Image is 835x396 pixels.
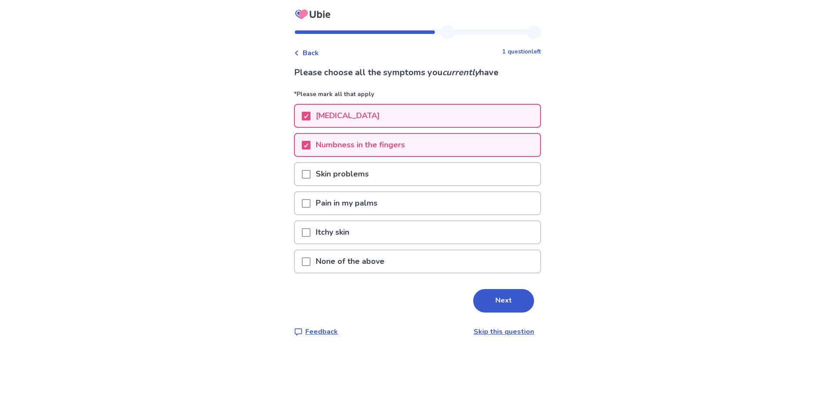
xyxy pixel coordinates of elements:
p: Skin problems [311,163,374,185]
span: Back [303,48,319,58]
i: currently [442,67,479,78]
p: Pain in my palms [311,192,383,214]
p: 1 question left [502,48,541,57]
p: Itchy skin [311,221,354,243]
p: *Please mark all that apply [294,90,541,104]
p: [MEDICAL_DATA] [311,105,385,127]
a: Skip this question [474,327,534,336]
p: Numbness in the fingers [311,134,410,156]
button: Next [473,289,534,313]
p: None of the above [311,250,390,273]
p: Feedback [305,326,338,337]
a: Feedback [294,326,338,337]
p: Please choose all the symptoms you have [294,66,541,79]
